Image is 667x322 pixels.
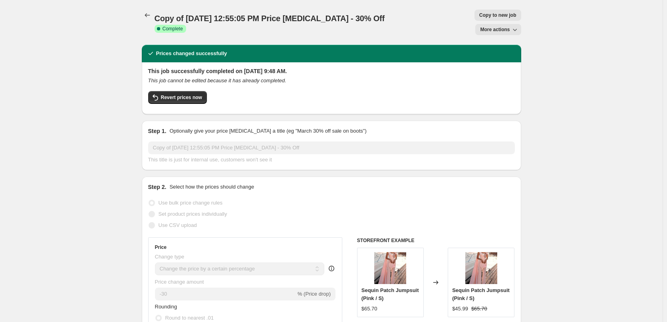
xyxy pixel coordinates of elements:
span: Use CSV upload [159,222,197,228]
h2: Prices changed successfully [156,50,227,58]
span: Sequin Patch Jumpsuit (Pink / S) [361,287,419,301]
span: Copy to new job [479,12,516,18]
span: Rounding [155,304,177,310]
strike: $65.70 [471,305,487,313]
h2: Step 2. [148,183,167,191]
button: Copy to new job [474,10,521,21]
img: il_fullxfull.4960571027_anxu_a931e3a1-9f66-4589-adb9-37a463ee2567_80x.jpg [374,252,406,284]
span: Revert prices now [161,94,202,101]
p: Select how the prices should change [169,183,254,191]
h2: Step 1. [148,127,167,135]
button: Price change jobs [142,10,153,21]
h2: This job successfully completed on [DATE] 9:48 AM. [148,67,515,75]
p: Optionally give your price [MEDICAL_DATA] a title (eg "March 30% off sale on boots") [169,127,366,135]
input: -15 [155,288,296,300]
span: Complete [163,26,183,32]
div: $65.70 [361,305,377,313]
i: This job cannot be edited because it has already completed. [148,78,286,83]
span: Round to nearest .01 [165,315,214,321]
span: Use bulk price change rules [159,200,222,206]
span: Copy of [DATE] 12:55:05 PM Price [MEDICAL_DATA] - 30% Off [155,14,385,23]
button: Revert prices now [148,91,207,104]
h6: STOREFRONT EXAMPLE [357,237,515,244]
h3: Price [155,244,167,250]
button: More actions [475,24,521,35]
span: Set product prices individually [159,211,227,217]
input: 30% off holiday sale [148,141,515,154]
div: help [328,264,335,272]
span: Change type [155,254,185,260]
span: More actions [480,26,510,33]
img: il_fullxfull.4960571027_anxu_a931e3a1-9f66-4589-adb9-37a463ee2567_80x.jpg [465,252,497,284]
span: Sequin Patch Jumpsuit (Pink / S) [452,287,510,301]
div: $45.99 [452,305,468,313]
span: % (Price drop) [298,291,331,297]
span: This title is just for internal use, customers won't see it [148,157,272,163]
span: Price change amount [155,279,204,285]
